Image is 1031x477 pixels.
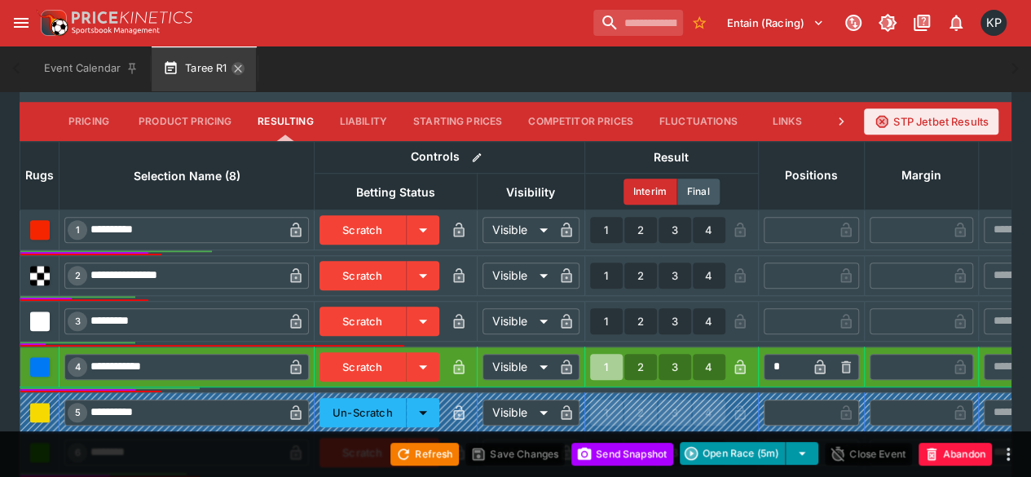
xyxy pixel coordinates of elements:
button: Pricing [52,102,126,141]
button: 1 [590,308,623,334]
img: PriceKinetics [72,11,192,24]
button: Final [677,179,720,205]
button: Interim [623,179,677,205]
button: 4 [693,308,725,334]
button: 2 [624,217,657,243]
div: Kedar Pandit [980,10,1007,36]
button: 3 [659,263,691,289]
button: 4 [693,263,725,289]
button: 3 [659,308,691,334]
th: Controls [315,141,585,173]
span: 2 [72,270,84,281]
th: Result [584,141,758,173]
th: Margin [864,141,978,210]
span: Selection Name (8) [116,166,258,186]
div: split button [680,442,818,465]
span: 5 [72,407,84,418]
button: Documentation [907,8,936,38]
button: more [998,444,1018,464]
span: Betting Status [338,183,453,202]
button: Scratch [319,215,407,245]
button: Links [751,102,824,141]
button: Send Snapshot [571,443,673,466]
button: Taree R1 [152,46,256,91]
img: Sportsbook Management [72,27,160,34]
button: Resulting [245,102,326,141]
button: 4 [693,354,725,380]
button: 4 [693,217,725,243]
span: 3 [72,316,84,327]
button: Scratch [319,261,407,290]
button: 1 [590,263,623,289]
th: Rugs [20,141,59,210]
button: Select Tenant [717,10,834,36]
button: Competitor Prices [515,102,646,141]
span: Visibility [488,183,573,202]
button: 1 [590,217,623,243]
img: PriceKinetics Logo [36,7,68,39]
button: 3 [659,354,691,380]
button: Scratch [319,352,407,382]
button: Notifications [941,8,971,38]
button: Open Race (5m) [680,442,786,465]
button: Product Pricing [126,102,245,141]
span: 1 [73,224,83,236]
button: 1 [590,354,623,380]
button: 2 [624,308,657,334]
button: 3 [659,217,691,243]
div: Visible [482,400,553,426]
div: Visible [482,354,553,380]
button: open drawer [7,8,36,38]
div: Visible [482,263,553,289]
button: Starting Prices [400,102,515,141]
button: Scratch [319,307,407,336]
button: No Bookmarks [686,10,712,36]
span: Mark an event as closed and abandoned. [919,444,992,461]
button: Bulk edit [466,147,487,168]
button: select merge strategy [786,442,818,465]
button: Un-Scratch [319,398,407,427]
button: Refresh [390,443,459,466]
span: 4 [72,361,84,373]
input: search [593,10,683,36]
div: Visible [482,308,553,334]
button: 2 [624,354,657,380]
div: Visible [482,217,553,243]
button: Toggle light/dark mode [873,8,902,38]
button: Liability [327,102,400,141]
button: 2 [624,263,657,289]
button: Kedar Pandit [976,5,1011,41]
button: Connected to PK [839,8,868,38]
button: Price Limits [824,102,915,141]
button: STP Jetbet Results [864,108,998,135]
th: Positions [758,141,864,210]
button: Fluctuations [646,102,751,141]
button: Event Calendar [34,46,148,91]
button: Abandon [919,443,992,466]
